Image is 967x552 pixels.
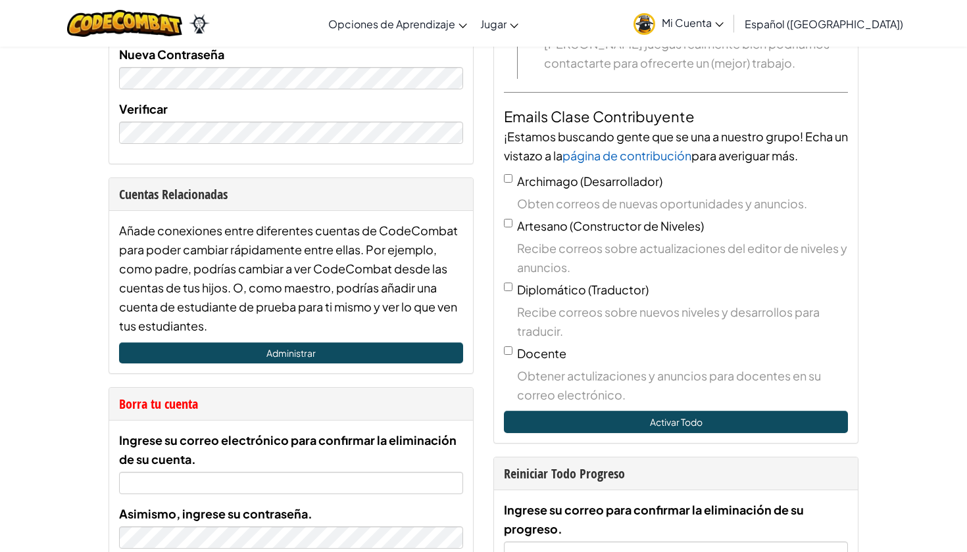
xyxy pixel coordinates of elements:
img: avatar [633,13,655,35]
span: Jugar [480,17,507,31]
a: Español ([GEOGRAPHIC_DATA]) [738,6,910,41]
label: Ingrese su correo electrónico para confirmar la eliminación de su cuenta. [119,430,463,469]
a: Opciones de Aprendizaje [322,6,474,41]
span: Archimago [517,173,578,189]
div: Borra tu cuenta [119,394,463,413]
span: Recibe correos sobre actualizaciones del editor de niveles y anuncios. [517,239,848,277]
span: para averiguar más. [691,148,798,163]
span: (Traductor) [588,282,649,297]
a: Jugar [474,6,525,41]
div: Añade conexiones entre diferentes cuentas de CodeCombat para poder cambiar rápidamente entre ella... [119,221,463,335]
img: Ozaria [189,14,210,34]
img: CodeCombat logo [67,10,182,37]
span: (Desarrollador) [580,173,662,189]
div: Reiniciar Todo Progreso [504,464,848,483]
span: [PERSON_NAME] juegas realmente bien podríamos contactarte para ofrecerte un (mejor) trabajo. [544,34,848,72]
span: Opciones de Aprendizaje [328,17,455,31]
span: ¡Estamos buscando gente que se una a nuestro grupo! Echa un vistazo a la [504,129,848,163]
span: Obten correos de nuevas oportunidades y anuncios. [517,194,848,213]
span: Obtener actulizaciones y anuncios para docentes en su correo electrónico. [517,366,848,404]
span: (Constructor de Niveles) [570,218,704,233]
span: Español ([GEOGRAPHIC_DATA]) [745,17,903,31]
span: Recibe correos sobre nuevos niveles y desarrollos para traducir. [517,302,848,340]
a: página de contribución [562,148,691,163]
label: Verificar [119,99,168,118]
span: Artesano [517,218,568,233]
a: Mi Cuenta [627,3,730,44]
a: Administrar [119,342,463,363]
label: Asimismo, ingrese su contraseña. [119,504,312,523]
span: Mi Cuenta [662,16,724,30]
span: Diplomático [517,282,586,297]
span: Docente [517,346,566,361]
h4: Emails Clase Contribuyente [504,106,848,127]
label: Ingrese su correo para confirmar la eliminación de su progreso. [504,500,848,538]
div: Cuentas Relacionadas [119,185,463,204]
label: Nueva Contraseña [119,45,224,64]
button: Activar Todo [504,411,848,433]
